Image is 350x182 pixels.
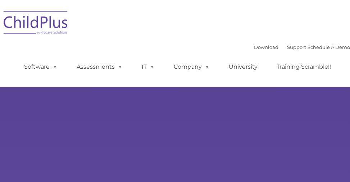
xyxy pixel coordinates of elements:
[135,60,162,74] a: IT
[222,60,265,74] a: University
[269,60,338,74] a: Training Scramble!!
[17,60,65,74] a: Software
[167,60,217,74] a: Company
[69,60,130,74] a: Assessments
[308,44,350,50] a: Schedule A Demo
[287,44,306,50] a: Support
[254,44,350,50] font: |
[254,44,278,50] a: Download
